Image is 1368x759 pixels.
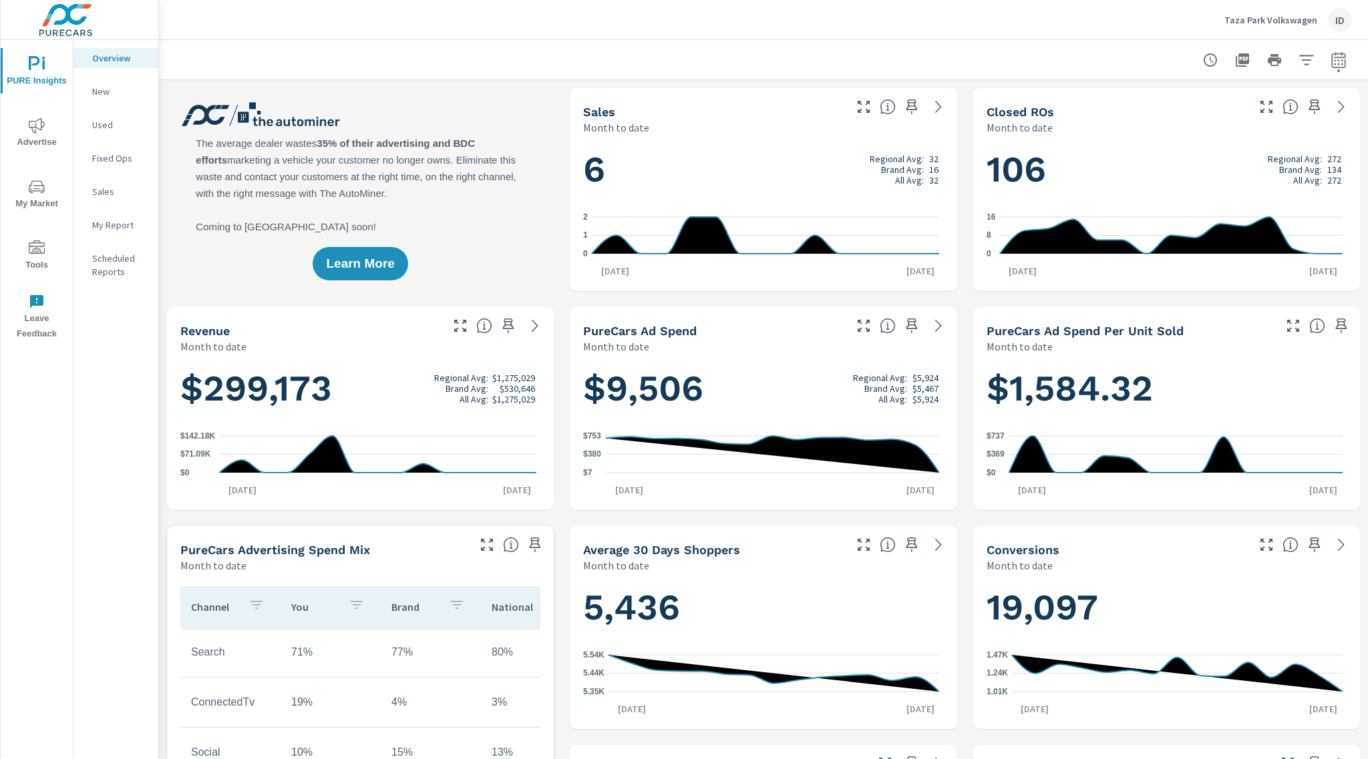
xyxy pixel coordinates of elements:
h1: 5,436 [583,585,943,630]
span: Save this to your personalized report [1304,96,1325,117]
td: 3% [481,686,581,719]
p: 32 [929,175,938,186]
span: Average cost of advertising per each vehicle sold at the dealer over the selected date range. The... [1309,318,1325,334]
td: 19% [281,686,381,719]
p: Month to date [987,119,1053,136]
p: All Avg: [895,175,924,186]
text: 1.47K [987,650,1008,660]
p: [DATE] [592,264,639,278]
p: [DATE] [1011,702,1058,716]
a: See more details in report [928,534,949,555]
span: Save this to your personalized report [901,534,922,555]
p: [DATE] [897,264,944,278]
div: My Report [73,215,158,235]
button: Select Date Range [1325,47,1352,73]
div: Scheduled Reports [73,248,158,282]
text: 5.54K [583,650,605,660]
span: Tools [5,240,69,273]
h5: PureCars Ad Spend Per Unit Sold [987,324,1184,338]
p: $5,924 [912,394,938,405]
p: [DATE] [999,264,1046,278]
td: 71% [281,636,381,669]
h5: Closed ROs [987,105,1054,119]
span: Save this to your personalized report [1304,534,1325,555]
p: 272 [1327,154,1341,164]
td: ConnectedTv [180,686,281,719]
span: This table looks at how you compare to the amount of budget you spend per channel as opposed to y... [503,537,519,553]
button: Make Fullscreen [476,534,498,555]
p: 272 [1327,175,1341,186]
h1: $1,584.32 [987,366,1347,411]
span: Number of Repair Orders Closed by the selected dealership group over the selected time range. [So... [1282,99,1299,115]
button: Make Fullscreen [450,315,471,336]
td: 77% [381,636,481,669]
h1: 19,097 [987,585,1347,630]
button: Make Fullscreen [853,534,874,555]
div: Sales [73,182,158,202]
text: $380 [583,450,601,459]
td: 4% [381,686,481,719]
p: Regional Avg: [870,154,924,164]
p: Month to date [180,338,246,354]
span: Learn More [326,258,394,270]
p: $1,275,029 [492,372,535,383]
text: 8 [987,231,991,240]
p: $1,275,029 [492,394,535,405]
p: $5,924 [912,372,938,383]
text: 2 [583,212,588,222]
p: [DATE] [609,702,655,716]
text: $753 [583,431,601,441]
text: $142.18K [180,431,215,441]
text: $0 [180,468,190,477]
p: You [291,600,338,613]
a: See more details in report [524,315,546,336]
button: Make Fullscreen [1256,96,1277,117]
text: 16 [987,212,996,222]
span: PURE Insights [5,56,69,89]
span: My Market [5,179,69,212]
p: [DATE] [1300,702,1347,716]
p: Month to date [987,338,1053,354]
p: [DATE] [494,483,540,497]
button: Apply Filters [1293,47,1320,73]
div: New [73,81,158,101]
h5: Conversions [987,543,1059,557]
span: Save this to your personalized report [901,315,922,336]
p: Fixed Ops [92,152,148,165]
p: All Avg: [460,394,488,405]
p: National [492,600,538,613]
text: 0 [583,249,588,258]
p: Sales [92,185,148,198]
h5: Sales [583,105,615,119]
h1: $299,173 [180,366,540,411]
span: The number of dealer-specified goals completed by a visitor. [Source: This data is provided by th... [1282,537,1299,553]
text: $737 [987,431,1005,441]
div: ID [1328,8,1352,32]
text: $7 [583,468,592,477]
text: 0 [987,249,991,258]
p: 32 [929,154,938,164]
p: $530,646 [500,383,535,394]
p: Regional Avg: [1268,154,1322,164]
div: Overview [73,48,158,68]
p: Brand Avg: [446,383,488,394]
a: See more details in report [1331,534,1352,555]
p: Month to date [180,557,246,573]
p: My Report [92,218,148,232]
button: Learn More [313,247,407,280]
p: All Avg: [1293,175,1322,186]
p: 134 [1327,164,1341,175]
span: Total cost of media for all PureCars channels for the selected dealership group over the selected... [880,318,896,334]
div: Used [73,115,158,135]
text: $71.09K [180,450,211,459]
span: Save this to your personalized report [1331,315,1352,336]
h5: PureCars Ad Spend [583,324,697,338]
p: Channel [191,600,238,613]
p: 16 [929,164,938,175]
div: nav menu [1,40,73,347]
span: A rolling 30 day total of daily Shoppers on the dealership website, averaged over the selected da... [880,537,896,553]
p: Regional Avg: [853,372,907,383]
text: 1.01K [987,687,1008,696]
p: Month to date [583,119,649,136]
td: 80% [481,636,581,669]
